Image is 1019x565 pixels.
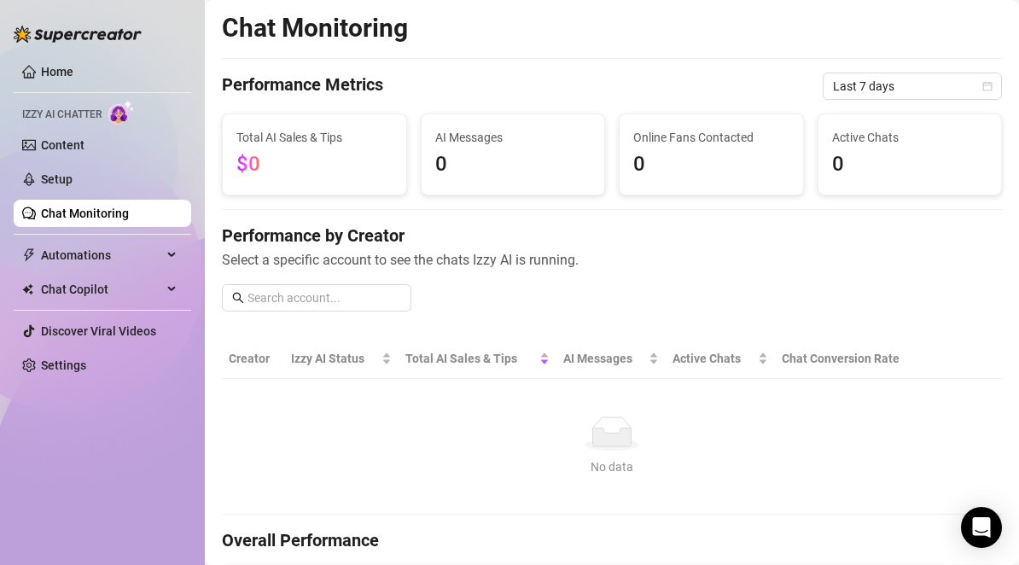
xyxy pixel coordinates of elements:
[673,349,754,368] span: Active Chats
[222,249,1002,271] span: Select a specific account to see the chats Izzy AI is running.
[22,248,36,262] span: thunderbolt
[236,152,260,176] span: $0
[22,283,33,295] img: Chat Copilot
[108,100,135,125] img: AI Chatter
[41,324,156,338] a: Discover Viral Videos
[236,128,393,147] span: Total AI Sales & Tips
[222,528,1002,552] h4: Overall Performance
[14,26,142,43] img: logo-BBDzfeDw.svg
[435,149,591,181] span: 0
[41,276,162,303] span: Chat Copilot
[832,149,988,181] span: 0
[222,73,383,100] h4: Performance Metrics
[222,12,408,44] h2: Chat Monitoring
[961,507,1002,548] div: Open Intercom Messenger
[247,288,401,307] input: Search account...
[833,73,992,99] span: Last 7 days
[236,457,988,476] div: No data
[222,339,284,379] th: Creator
[399,339,556,379] th: Total AI Sales & Tips
[41,65,73,79] a: Home
[222,224,1002,248] h4: Performance by Creator
[633,128,789,147] span: Online Fans Contacted
[41,358,86,372] a: Settings
[666,339,774,379] th: Active Chats
[291,349,378,368] span: Izzy AI Status
[41,172,73,186] a: Setup
[22,107,102,123] span: Izzy AI Chatter
[405,349,536,368] span: Total AI Sales & Tips
[41,242,162,269] span: Automations
[284,339,399,379] th: Izzy AI Status
[556,339,666,379] th: AI Messages
[41,138,84,152] a: Content
[633,149,789,181] span: 0
[435,128,591,147] span: AI Messages
[41,207,129,220] a: Chat Monitoring
[775,339,924,379] th: Chat Conversion Rate
[563,349,645,368] span: AI Messages
[982,81,993,91] span: calendar
[232,292,244,304] span: search
[832,128,988,147] span: Active Chats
